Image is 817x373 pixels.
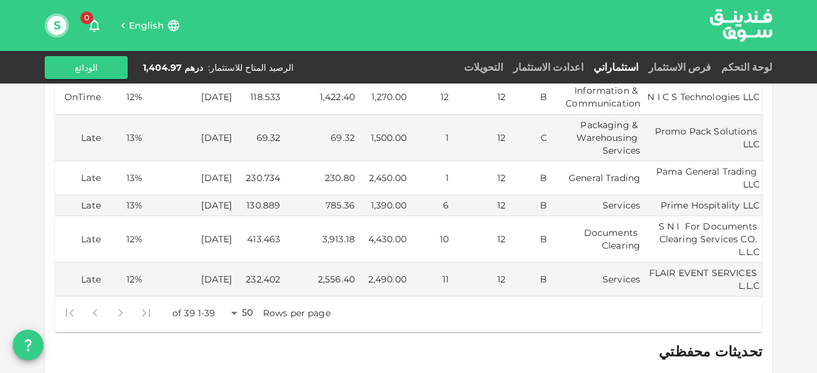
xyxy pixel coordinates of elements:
[55,195,103,216] td: Late
[693,1,789,50] img: logo
[716,61,772,73] a: لوحة التحكم
[145,263,234,296] td: [DATE]
[550,115,643,161] td: Packaging & Warehousing Services
[357,80,409,114] td: 1,270.00
[234,80,283,114] td: 118.533
[103,195,145,216] td: 13%
[129,20,164,31] span: English
[643,115,762,161] td: Promo Pack Solutions LLC
[55,115,103,161] td: Late
[643,195,762,216] td: Prime Hospitality LLC
[508,61,588,73] a: اعدادت الاستثمار
[452,80,508,114] td: 12
[145,195,234,216] td: [DATE]
[643,80,762,114] td: N I C S Technologies LLC
[452,115,508,161] td: 12
[103,80,145,114] td: 12%
[452,216,508,263] td: 12
[145,216,234,263] td: [DATE]
[263,307,331,319] p: Rows per page
[357,216,409,263] td: 4,430.00
[227,304,258,322] div: 50
[143,61,203,74] div: درهم 1,404.97
[409,80,452,114] td: 12
[55,161,103,195] td: Late
[508,80,550,114] td: B
[710,1,772,50] a: logo
[550,80,643,114] td: Information & Communication
[234,263,283,296] td: 232.402
[234,161,283,195] td: 230.734
[357,161,409,195] td: 2,450.00
[643,61,716,73] a: فرص الاستثمار
[55,216,103,263] td: Late
[283,216,357,263] td: 3,913.18
[45,56,128,79] button: الودائع
[508,161,550,195] td: B
[452,195,508,216] td: 12
[588,61,643,73] a: استثماراتي
[82,13,107,38] button: 0
[508,263,550,296] td: B
[459,61,508,73] a: التحويلات
[508,195,550,216] td: B
[508,115,550,161] td: C
[145,80,234,114] td: [DATE]
[409,195,452,216] td: 6
[234,195,283,216] td: 130.889
[103,115,145,161] td: 13%
[283,263,357,296] td: 2,556.40
[357,195,409,216] td: 1,390.00
[409,115,452,161] td: 1
[172,307,216,319] p: 1-39 of 39
[234,216,283,263] td: 413.463
[508,216,550,263] td: B
[643,161,762,195] td: Pama General Trading LLC
[55,263,103,296] td: Late
[103,263,145,296] td: 12%
[643,216,762,263] td: S N I For Documents Clearing Services CO. L.L.C
[643,263,762,296] td: FLAIR EVENT SERVICES L.L.C
[13,330,43,360] button: question
[659,343,762,360] span: تحديثات محفظتي
[550,216,643,263] td: Documents Clearing
[357,263,409,296] td: 2,490.00
[409,263,452,296] td: 11
[452,161,508,195] td: 12
[283,195,357,216] td: 785.36
[452,263,508,296] td: 12
[55,80,103,114] td: OnTime
[550,195,643,216] td: Services
[234,115,283,161] td: 69.32
[47,16,66,35] button: S
[103,216,145,263] td: 12%
[357,115,409,161] td: 1,500.00
[550,263,643,296] td: Services
[103,161,145,195] td: 13%
[145,161,234,195] td: [DATE]
[409,216,452,263] td: 10
[208,61,294,74] div: الرصيد المتاح للاستثمار :
[283,161,357,195] td: 230.80
[80,11,93,24] span: 0
[409,161,452,195] td: 1
[283,80,357,114] td: 1,422.40
[550,161,643,195] td: General Trading
[145,115,234,161] td: [DATE]
[283,115,357,161] td: 69.32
